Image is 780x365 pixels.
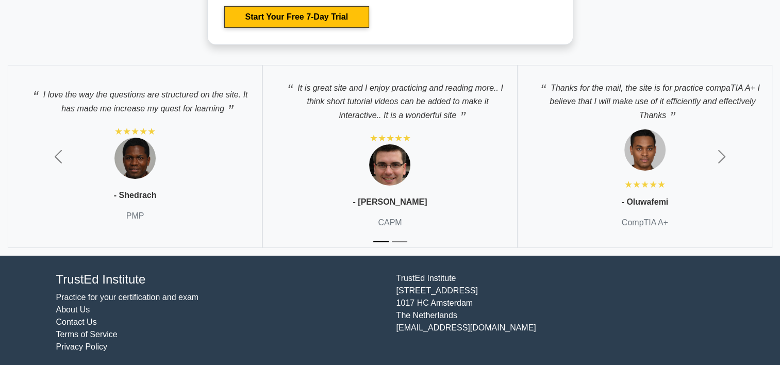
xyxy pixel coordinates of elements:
div: ★★★★★ [624,178,666,191]
p: PMP [126,210,144,222]
img: Testimonial 1 [369,144,410,186]
a: About Us [56,305,90,314]
button: Slide 1 [373,236,389,247]
p: - Shedrach [114,189,157,202]
p: - Oluwafemi [621,196,668,208]
a: Terms of Service [56,330,118,339]
p: It is great site and I enjoy practicing and reading more.. I think short tutorial videos can be a... [273,76,506,122]
div: ★★★★★ [114,125,156,138]
p: I love the way the questions are structured on the site. It has made me increase my quest for lea... [19,82,252,115]
a: Contact Us [56,318,97,326]
p: CompTIA A+ [622,217,668,229]
div: ★★★★★ [369,132,410,144]
img: Testimonial 1 [624,129,666,171]
p: CAPM [378,217,402,229]
img: Testimonial 1 [114,138,156,179]
h4: TrustEd Institute [56,272,384,287]
a: Start Your Free 7-Day Trial [224,6,369,28]
p: Thanks for the mail, the site is for practice compaTIA A+ I believe that I will make use of it ef... [528,76,761,122]
button: Slide 2 [392,236,407,247]
div: TrustEd Institute [STREET_ADDRESS] 1017 HC Amsterdam The Netherlands [EMAIL_ADDRESS][DOMAIN_NAME] [390,272,731,353]
p: - [PERSON_NAME] [353,196,427,208]
a: Practice for your certification and exam [56,293,199,302]
a: Privacy Policy [56,342,108,351]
